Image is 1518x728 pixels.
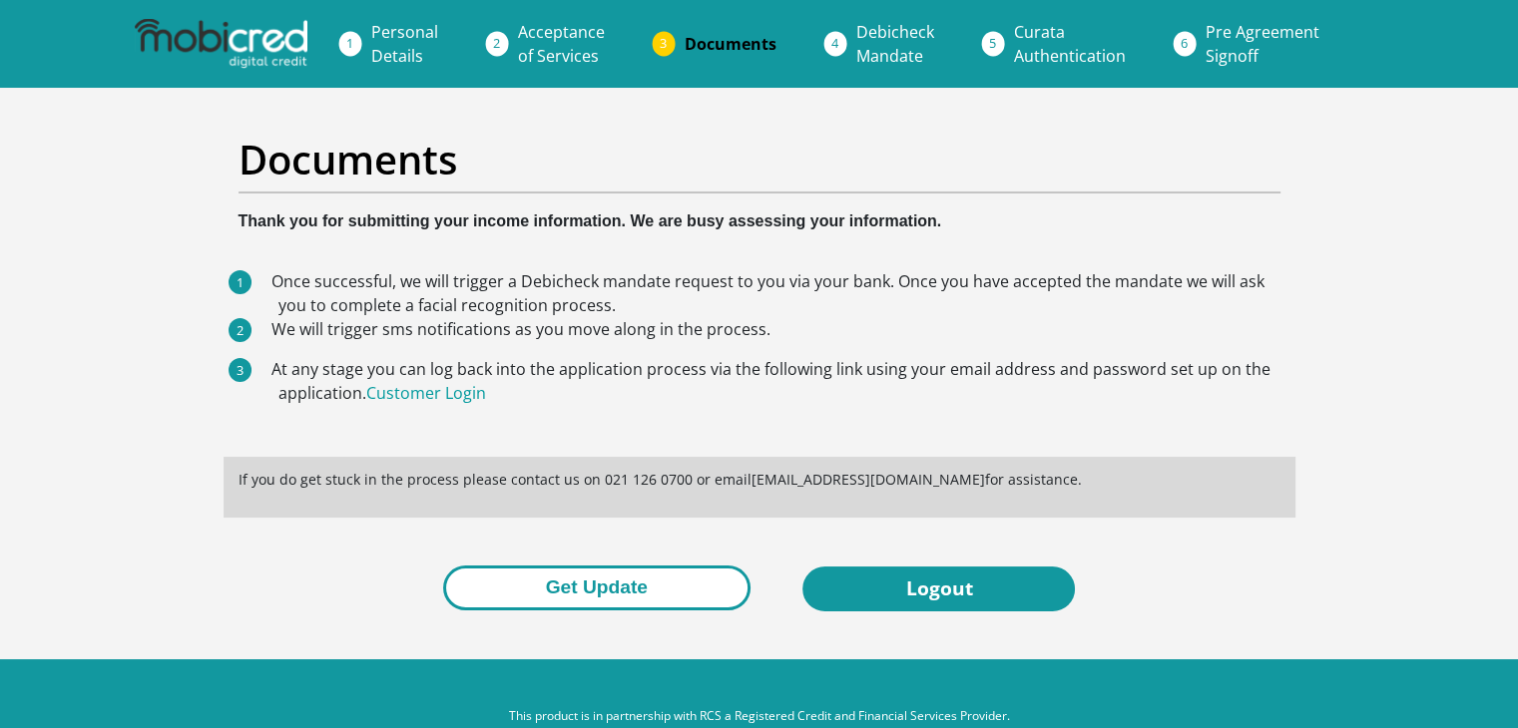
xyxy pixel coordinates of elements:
[135,19,306,69] img: mobicred logo
[239,136,1280,183] h2: Documents
[1206,21,1319,67] span: Pre Agreement Signoff
[685,33,776,55] span: Documents
[278,317,1280,341] li: We will trigger sms notifications as you move along in the process.
[366,382,486,404] a: Customer Login
[239,212,942,229] b: Thank you for submitting your income information. We are busy assessing your information.
[355,12,454,76] a: PersonalDetails
[518,21,605,67] span: Acceptance of Services
[278,269,1280,317] li: Once successful, we will trigger a Debicheck mandate request to you via your bank. Once you have ...
[856,21,934,67] span: Debicheck Mandate
[278,357,1280,405] li: At any stage you can log back into the application process via the following link using your emai...
[802,566,1075,611] a: Logout
[443,565,751,610] button: Get Update
[1190,12,1335,76] a: Pre AgreementSignoff
[1014,21,1126,67] span: Curata Authentication
[669,24,792,64] a: Documents
[206,707,1313,725] p: This product is in partnership with RCS a Registered Credit and Financial Services Provider.
[998,12,1142,76] a: CurataAuthentication
[502,12,621,76] a: Acceptanceof Services
[239,469,1280,490] p: If you do get stuck in the process please contact us on 021 126 0700 or email [EMAIL_ADDRESS][DOM...
[840,12,950,76] a: DebicheckMandate
[371,21,438,67] span: Personal Details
